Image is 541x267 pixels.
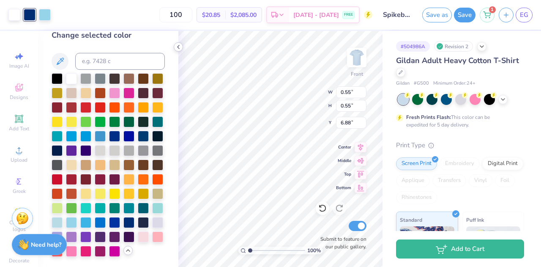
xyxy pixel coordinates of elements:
[396,41,430,52] div: # 504986A
[9,257,29,264] span: Decorate
[516,8,533,22] a: EG
[202,11,220,19] span: $20.85
[75,53,165,70] input: e.g. 7428 c
[440,157,480,170] div: Embroidery
[4,219,34,233] span: Clipart & logos
[9,63,29,69] span: Image AI
[336,144,351,150] span: Center
[396,239,524,259] button: Add to Cart
[454,8,475,22] button: Save
[52,30,165,41] div: Change selected color
[336,185,351,191] span: Bottom
[348,49,365,66] img: Front
[396,55,519,66] span: Gildan Adult Heavy Cotton T-Shirt
[396,157,437,170] div: Screen Print
[396,140,524,150] div: Print Type
[11,157,27,163] span: Upload
[469,174,492,187] div: Vinyl
[432,174,466,187] div: Transfers
[10,94,28,101] span: Designs
[396,191,437,204] div: Rhinestones
[406,113,510,129] div: This color can be expedited for 5 day delivery.
[414,80,429,87] span: # G500
[307,247,321,254] span: 100 %
[495,174,515,187] div: Foil
[396,80,410,87] span: Gildan
[159,7,192,22] input: – –
[316,235,366,250] label: Submit to feature on our public gallery.
[520,10,528,20] span: EG
[406,114,451,121] strong: Fresh Prints Flash:
[489,6,496,13] span: 1
[336,171,351,177] span: Top
[336,158,351,164] span: Middle
[377,6,418,23] input: Untitled Design
[433,80,475,87] span: Minimum Order: 24 +
[9,125,29,132] span: Add Text
[31,241,61,249] strong: Need help?
[344,12,353,18] span: FREE
[230,11,257,19] span: $2,085.00
[396,174,430,187] div: Applique
[466,215,484,224] span: Puff Ink
[482,157,523,170] div: Digital Print
[293,11,339,19] span: [DATE] - [DATE]
[400,215,422,224] span: Standard
[434,41,473,52] div: Revision 2
[422,8,452,22] button: Save as
[13,188,26,195] span: Greek
[351,70,363,78] div: Front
